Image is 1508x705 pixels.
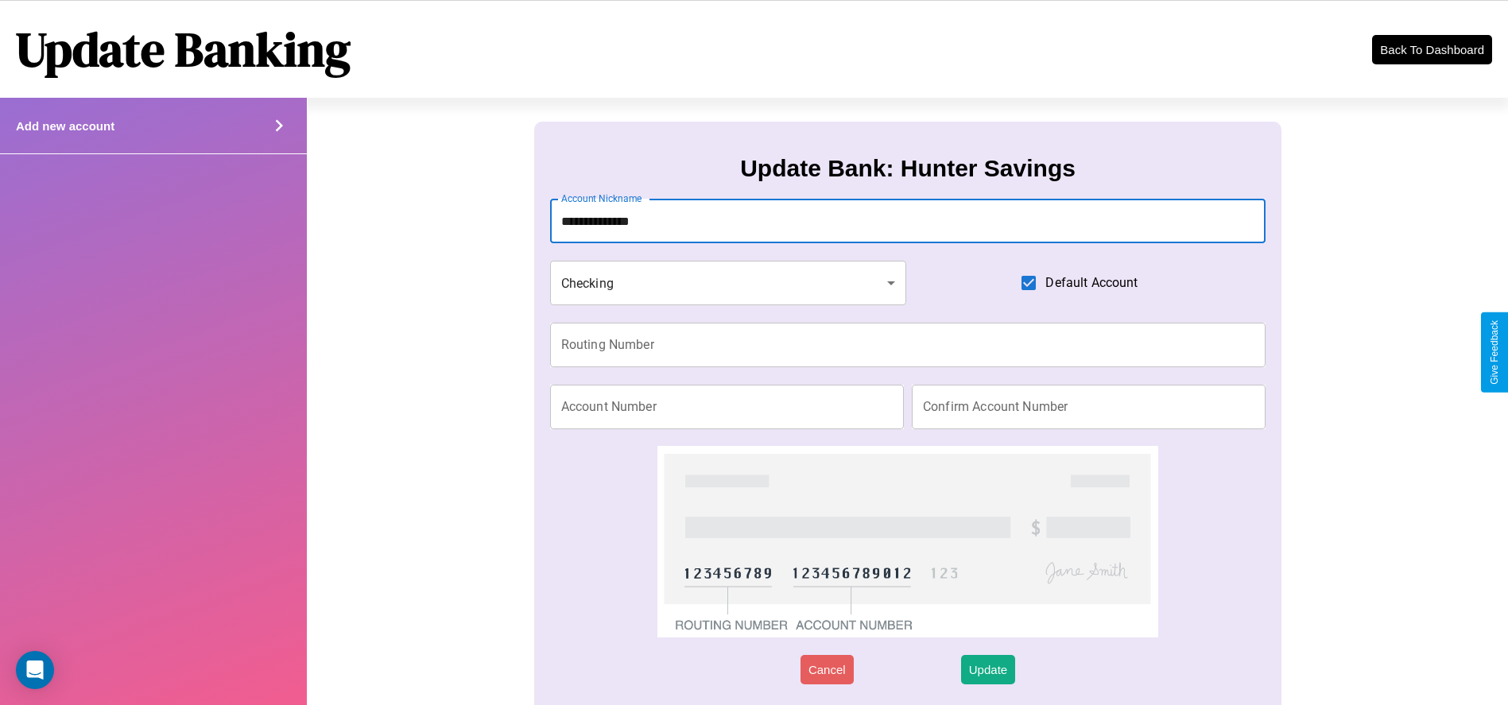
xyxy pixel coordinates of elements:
[1045,273,1138,292] span: Default Account
[1372,35,1492,64] button: Back To Dashboard
[16,17,351,82] h1: Update Banking
[1489,320,1500,385] div: Give Feedback
[16,119,114,133] h4: Add new account
[961,655,1015,684] button: Update
[657,446,1159,637] img: check
[801,655,854,684] button: Cancel
[740,155,1076,182] h3: Update Bank: Hunter Savings
[550,261,906,305] div: Checking
[16,651,54,689] div: Open Intercom Messenger
[561,192,642,205] label: Account Nickname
